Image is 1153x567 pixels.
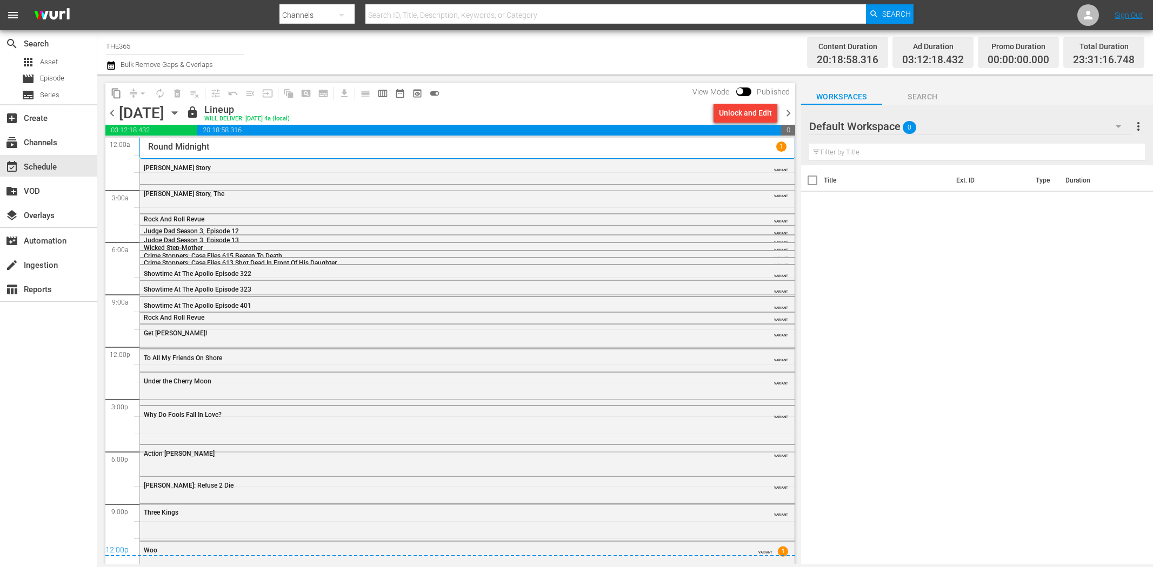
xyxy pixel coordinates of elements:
[988,39,1049,54] div: Promo Duration
[119,104,164,122] div: [DATE]
[22,56,35,69] span: Asset
[144,190,224,198] span: [PERSON_NAME] Story, The
[824,165,950,195] th: Title
[774,251,788,260] span: VARIANT
[903,116,916,139] span: 0
[774,301,788,309] span: VARIANT
[781,125,795,136] span: 00:28:43.252
[105,125,197,136] span: 03:12:18.432
[882,4,911,24] span: Search
[105,545,795,556] div: 12:00p
[144,450,215,457] span: Action [PERSON_NAME]
[774,226,788,235] span: VARIANT
[111,88,122,99] span: content_copy
[144,286,251,293] span: Showtime At The Apollo Episode 323
[144,482,234,489] span: [PERSON_NAME]: Refuse 2 Die
[782,106,795,120] span: chevron_right
[774,258,788,267] span: VARIANT
[197,125,781,136] span: 20:18:58.316
[774,481,788,489] span: VARIANT
[40,57,58,67] span: Asset
[5,234,18,247] span: Automation
[774,285,788,293] span: VARIANT
[144,237,239,244] span: Judge Dad Season 3, Episode 13
[1073,39,1135,54] div: Total Duration
[779,143,783,150] p: 1
[774,189,788,198] span: VARIANT
[429,88,440,99] span: toggle_on
[204,104,290,116] div: Lineup
[714,103,777,123] button: Unlock and Edit
[119,60,213,69] span: Bulk Remove Gaps & Overlaps
[144,329,207,337] span: Get [PERSON_NAME]!
[774,163,788,172] span: VARIANT
[774,328,788,337] span: VARIANT
[751,87,795,96] span: Published
[736,87,744,95] span: Toggle to switch from Published to Draft view.
[315,85,332,102] span: Create Series Block
[774,353,788,362] span: VARIANT
[186,106,199,119] span: lock
[774,449,788,457] span: VARIANT
[144,302,251,309] span: Showtime At The Apollo Episode 401
[5,37,18,50] span: search
[719,103,772,123] div: Unlock and Edit
[26,3,78,28] img: ans4CAIJ8jUAAAAAAAAAAAAAAAAAAAAAAAAgQb4GAAAAAAAAAAAAAAAAAAAAAAAAJMjXAAAAAAAAAAAAAAAAAAAAAAAAgAT5G...
[144,509,178,516] span: Three Kings
[1115,11,1143,19] a: Sign Out
[5,112,18,125] span: Create
[169,85,186,102] span: Select an event to delete
[774,269,788,278] span: VARIANT
[774,243,788,252] span: VARIANT
[22,89,35,102] span: Series
[144,164,211,172] span: [PERSON_NAME] Story
[144,215,204,223] span: Rock And Roll Revue
[22,72,35,85] span: Episode
[774,313,788,321] span: VARIANT
[6,9,19,22] span: menu
[902,54,964,66] span: 03:12:18.432
[801,90,882,104] span: Workspaces
[1073,54,1135,66] span: 23:31:16.748
[5,283,18,296] span: Reports
[144,377,211,385] span: Under the Cherry Moon
[144,354,222,362] span: To All My Friends On Shore
[5,160,18,173] span: event_available
[409,85,426,102] span: View Backup
[391,85,409,102] span: Month Calendar View
[950,165,1029,195] th: Ext. ID
[774,235,788,244] span: VARIANT
[902,39,964,54] div: Ad Duration
[204,116,290,123] div: WILL DELIVER: [DATE] 4a (local)
[882,90,963,104] span: Search
[148,141,209,152] p: Round Midnight
[1132,113,1145,139] button: more_vert
[395,88,405,99] span: date_range_outlined
[774,376,788,385] span: VARIANT
[144,411,222,418] span: Why Do Fools Fall In Love?
[144,259,337,267] span: Crime Stoppers: Case Files 613 Shot Dead In Front Of His Daughter
[866,4,914,24] button: Search
[817,39,878,54] div: Content Duration
[412,88,423,99] span: preview_outlined
[5,136,18,149] span: Channels
[774,508,788,516] span: VARIANT
[1132,120,1145,133] span: more_vert
[687,87,736,96] span: View Mode:
[144,314,204,321] span: Rock And Roll Revue
[144,270,251,278] span: Showtime At The Apollo Episode 322
[774,410,788,418] span: VARIANT
[144,252,282,260] span: Crime Stoppers: Case Files 615 Beaten To Death
[105,106,119,120] span: chevron_left
[40,73,64,84] span: Episode
[774,214,788,223] span: VARIANT
[125,85,151,102] span: Remove Gaps & Overlaps
[5,209,18,222] span: Overlays
[374,85,391,102] span: Week Calendar View
[40,90,59,100] span: Series
[377,88,388,99] span: calendar_view_week_outlined
[144,244,203,252] span: Wicked Step-Mother
[778,546,788,557] span: 1
[426,85,443,102] span: 24 hours Lineup View is ON
[151,85,169,102] span: Loop Content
